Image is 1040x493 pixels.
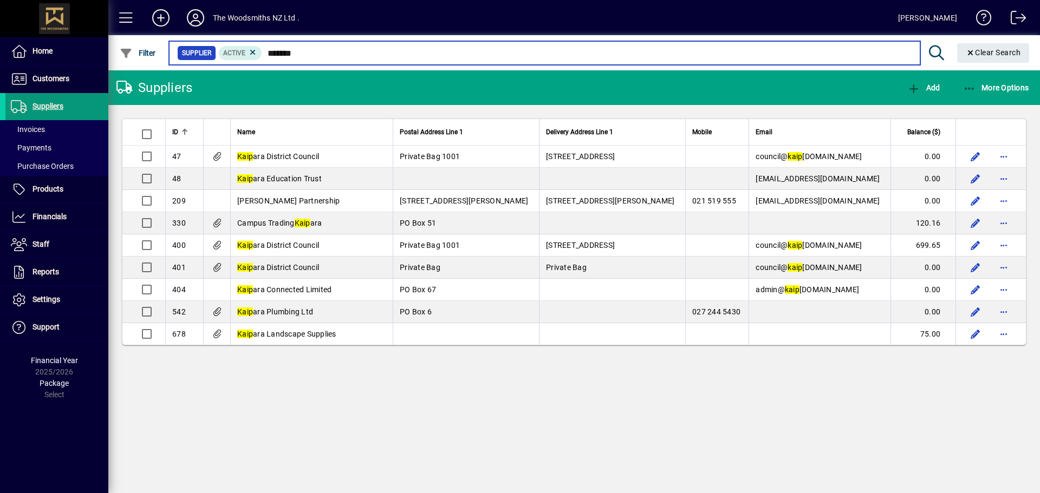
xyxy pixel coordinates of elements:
[692,196,736,205] span: 021 519 555
[890,257,955,279] td: 0.00
[905,78,942,97] button: Add
[172,126,197,138] div: ID
[546,152,615,161] span: [STREET_ADDRESS]
[40,379,69,387] span: Package
[963,83,1029,92] span: More Options
[995,214,1012,232] button: More options
[237,219,322,227] span: Campus Trading ara
[237,126,386,138] div: Name
[5,314,108,341] a: Support
[788,152,802,161] em: kaip
[957,43,1030,63] button: Clear
[898,9,957,27] div: [PERSON_NAME]
[967,236,984,254] button: Edit
[213,9,300,27] div: The Woodsmiths NZ Ltd .
[182,48,211,58] span: Supplier
[890,146,955,168] td: 0.00
[907,83,940,92] span: Add
[692,126,742,138] div: Mobile
[995,303,1012,320] button: More options
[5,231,108,258] a: Staff
[117,43,159,63] button: Filter
[237,174,322,183] span: ara Education Trust
[32,295,60,304] span: Settings
[995,170,1012,187] button: More options
[237,307,253,316] em: Kaip
[907,126,940,138] span: Balance ($)
[890,168,955,190] td: 0.00
[995,148,1012,165] button: More options
[890,301,955,323] td: 0.00
[400,307,432,316] span: PO Box 6
[172,219,186,227] span: 330
[1003,2,1026,37] a: Logout
[172,285,186,294] span: 404
[237,330,336,338] span: ara Landscape Supplies
[400,196,528,205] span: [STREET_ADDRESS][PERSON_NAME]
[237,241,253,249] em: Kaip
[756,152,862,161] span: council@ [DOMAIN_NAME]
[5,259,108,286] a: Reports
[5,139,108,157] a: Payments
[237,330,253,338] em: Kaip
[995,325,1012,343] button: More options
[237,263,319,272] span: ara District Council
[32,323,60,331] span: Support
[400,126,463,138] span: Postal Address Line 1
[898,126,950,138] div: Balance ($)
[756,126,884,138] div: Email
[756,126,772,138] span: Email
[172,263,186,272] span: 401
[32,102,63,110] span: Suppliers
[172,196,186,205] span: 209
[5,65,108,93] a: Customers
[5,157,108,175] a: Purchase Orders
[11,143,51,152] span: Payments
[890,279,955,301] td: 0.00
[756,241,862,249] span: council@ [DOMAIN_NAME]
[31,356,78,365] span: Financial Year
[692,126,712,138] span: Mobile
[172,330,186,338] span: 678
[546,196,674,205] span: [STREET_ADDRESS][PERSON_NAME]
[967,259,984,276] button: Edit
[966,48,1021,57] span: Clear Search
[967,303,984,320] button: Edit
[237,307,313,316] span: ara Plumbing Ltd
[400,241,460,249] span: Private Bag 1001
[995,281,1012,298] button: More options
[295,219,310,227] em: Kaip
[546,126,613,138] span: Delivery Address Line 1
[11,162,74,170] span: Purchase Orders
[237,126,255,138] span: Name
[5,38,108,65] a: Home
[237,285,253,294] em: Kaip
[223,49,245,57] span: Active
[237,241,319,249] span: ara District Council
[32,212,67,221] span: Financials
[967,192,984,209] button: Edit
[890,190,955,212] td: 0.00
[172,126,178,138] span: ID
[995,192,1012,209] button: More options
[788,241,802,249] em: kaip
[756,196,880,205] span: [EMAIL_ADDRESS][DOMAIN_NAME]
[890,323,955,345] td: 75.00
[890,234,955,257] td: 699.65
[546,241,615,249] span: [STREET_ADDRESS]
[11,125,45,134] span: Invoices
[785,285,799,294] em: kaip
[756,174,880,183] span: [EMAIL_ADDRESS][DOMAIN_NAME]
[116,79,192,96] div: Suppliers
[692,307,740,316] span: 027 244 5430
[5,120,108,139] a: Invoices
[967,214,984,232] button: Edit
[237,196,340,205] span: [PERSON_NAME] Partnership
[120,49,156,57] span: Filter
[237,263,253,272] em: Kaip
[219,46,262,60] mat-chip: Activation Status: Active
[546,263,587,272] span: Private Bag
[32,185,63,193] span: Products
[400,219,436,227] span: PO Box 51
[967,325,984,343] button: Edit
